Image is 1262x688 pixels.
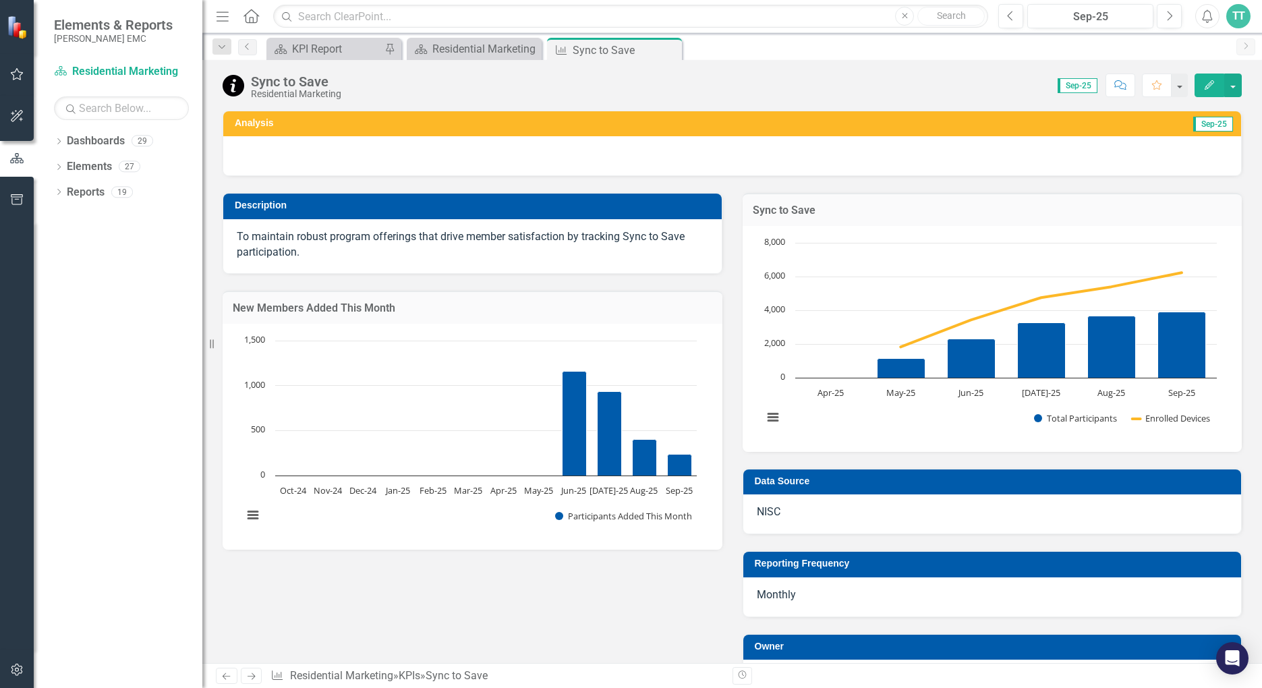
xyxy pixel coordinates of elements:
[1087,316,1135,378] path: Aug-25, 3,648. Total Participants.
[223,75,244,96] img: Information Only
[1034,412,1117,424] button: Show Total Participants
[54,64,189,80] a: Residential Marketing
[590,484,628,496] text: [DATE]-25
[54,33,173,44] small: [PERSON_NAME] EMC
[54,17,173,33] span: Elements & Reports
[757,505,1228,520] p: NISC
[243,506,262,525] button: View chart menu, Chart
[420,484,447,496] text: Feb-25
[399,669,420,682] a: KPIs
[54,96,189,120] input: Search Below...
[410,40,538,57] a: Residential Marketing
[830,312,1205,378] g: Total Participants, series 1 of 2. Bar series with 6 bars.
[67,159,112,175] a: Elements
[251,89,341,99] div: Residential Marketing
[384,484,410,496] text: Jan-25
[877,358,925,378] path: May-25, 1,152. Total Participants.
[560,484,586,496] text: Jun-25
[937,10,966,21] span: Search
[235,118,720,128] h3: Analysis
[111,186,133,198] div: 19
[236,334,704,536] svg: Interactive chart
[524,484,553,496] text: May-25
[237,229,708,260] p: To maintain robust program offerings that drive member satisfaction by tracking Sync to Save part...
[1216,642,1249,675] div: Open Intercom Messenger
[917,7,985,26] button: Search
[349,484,377,496] text: Dec-24
[292,40,381,57] div: KPI Report
[817,386,843,399] text: Apr-25
[270,668,722,684] div: » »
[260,468,265,480] text: 0
[563,372,587,476] path: Jun-25, 1,158. Participants Added This Month.
[1097,386,1125,399] text: Aug-25
[280,484,307,496] text: Oct-24
[314,484,343,496] text: Nov-24
[1193,117,1233,132] span: Sep-25
[132,136,153,147] div: 29
[119,161,140,173] div: 27
[1032,9,1149,25] div: Sep-25
[235,200,715,210] h3: Description
[1017,322,1065,378] path: Jul-25, 3,245. Total Participants.
[764,303,785,315] text: 4,000
[1226,4,1251,28] button: TT
[233,302,712,314] h3: New Members Added This Month
[426,669,488,682] div: Sync to Save
[1058,78,1097,93] span: Sep-25
[454,484,482,496] text: Mar-25
[1157,312,1205,378] path: Sep-25, 3,881. Total Participants.
[947,339,995,378] path: Jun-25, 2,310. Total Participants.
[7,16,30,39] img: ClearPoint Strategy
[573,42,679,59] div: Sync to Save
[630,484,658,496] text: Aug-25
[555,510,691,522] button: Show Participants Added This Month
[490,484,517,496] text: Apr-25
[756,236,1224,438] svg: Interactive chart
[432,40,538,57] div: Residential Marketing
[1168,386,1195,399] text: Sep-25
[755,641,1235,652] h3: Owner
[633,440,657,476] path: Aug-25, 403. Participants Added This Month.
[236,334,709,536] div: Chart. Highcharts interactive chart.
[290,669,393,682] a: Residential Marketing
[764,408,782,427] button: View chart menu, Chart
[755,558,1235,569] h3: Reporting Frequency
[244,378,265,391] text: 1,000
[251,74,341,89] div: Sync to Save
[743,577,1242,617] div: Monthly
[1132,412,1211,424] button: Show Enrolled Devices
[756,236,1229,438] div: Chart. Highcharts interactive chart.
[764,337,785,349] text: 2,000
[764,269,785,281] text: 6,000
[780,370,785,382] text: 0
[273,5,988,28] input: Search ClearPoint...
[67,185,105,200] a: Reports
[1022,386,1060,399] text: [DATE]-25
[666,484,693,496] text: Sep-25
[1027,4,1153,28] button: Sep-25
[753,204,1232,217] h3: Sync to Save
[270,40,381,57] a: KPI Report
[598,392,622,476] path: Jul-25, 935. Participants Added This Month.
[251,423,265,435] text: 500
[956,386,983,399] text: Jun-25
[755,476,1235,486] h3: Data Source
[67,134,125,149] a: Dashboards
[668,455,692,476] path: Sep-25, 233. Participants Added This Month.
[764,235,785,248] text: 8,000
[244,333,265,345] text: 1,500
[886,386,915,399] text: May-25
